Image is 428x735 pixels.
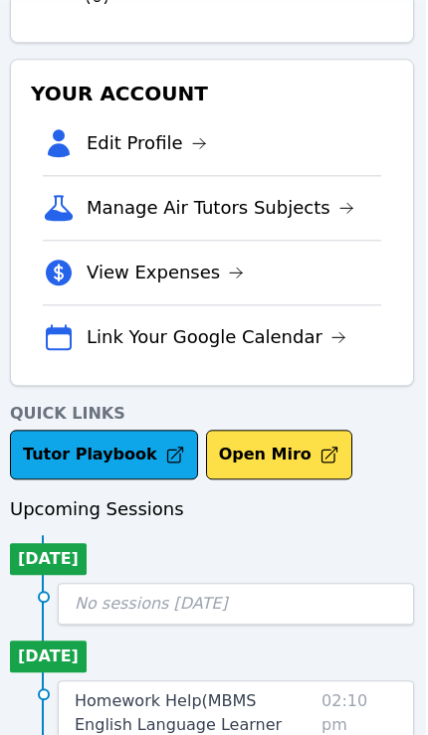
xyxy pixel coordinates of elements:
[87,323,346,351] a: Link Your Google Calendar
[10,495,414,523] h3: Upcoming Sessions
[10,430,198,479] a: Tutor Playbook
[87,194,354,222] a: Manage Air Tutors Subjects
[87,259,244,286] a: View Expenses
[87,129,207,157] a: Edit Profile
[27,76,397,111] h3: Your Account
[206,430,352,479] button: Open Miro
[75,594,228,613] span: No sessions [DATE]
[10,641,87,672] li: [DATE]
[10,402,414,426] h4: Quick Links
[10,543,87,575] li: [DATE]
